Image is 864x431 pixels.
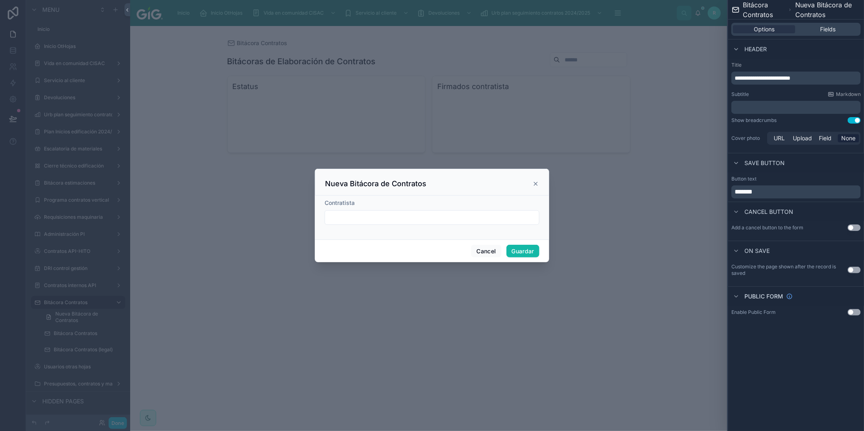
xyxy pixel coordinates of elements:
label: Customize the page shown after the record is saved [731,263,848,276]
label: Add a cancel button to the form [731,224,803,231]
span: Contratista [325,199,355,206]
span: Fields [820,25,836,33]
span: Public form [744,292,783,300]
label: Title [731,62,861,68]
span: Markdown [836,91,861,98]
span: Save button [744,159,785,167]
label: Subtitle [731,91,749,98]
span: Options [754,25,775,33]
span: On save [744,247,770,255]
div: Show breadcrumbs [731,117,777,124]
span: Upload [793,134,812,142]
span: Header [744,45,767,53]
div: Enable Public Form [731,309,776,316]
span: Cancel button [744,208,793,216]
span: URL [774,134,785,142]
div: scrollable content [731,185,861,198]
a: Markdown [828,91,861,98]
div: scrollable content [731,72,861,85]
span: None [841,134,855,142]
button: Guardar [506,245,539,258]
button: Cancel [471,245,501,258]
label: Cover photo [731,135,764,141]
label: Button text [731,176,757,182]
div: scrollable content [731,101,861,114]
h3: Nueva Bitácora de Contratos [325,179,426,189]
span: Field [819,134,832,142]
